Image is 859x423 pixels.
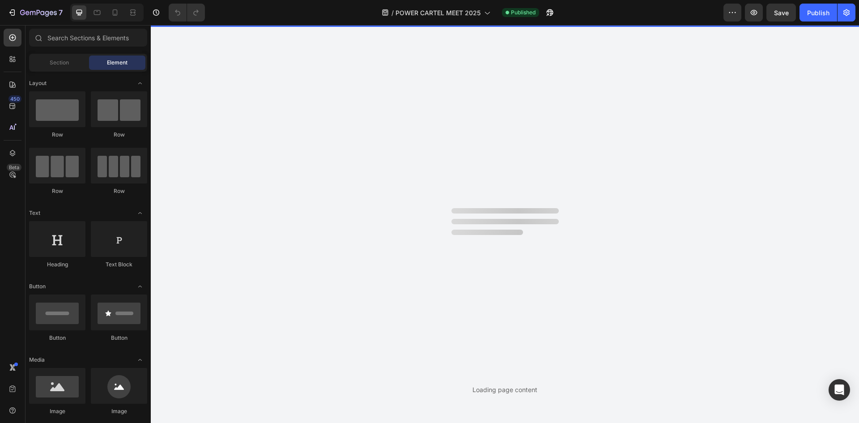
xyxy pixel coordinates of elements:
span: Button [29,282,46,291]
input: Search Sections & Elements [29,29,147,47]
div: Loading page content [472,385,537,394]
div: Text Block [91,261,147,269]
span: Toggle open [133,353,147,367]
button: 7 [4,4,67,21]
span: / [391,8,394,17]
div: Open Intercom Messenger [829,379,850,401]
span: Published [511,9,536,17]
div: Heading [29,261,85,269]
div: Row [29,187,85,195]
div: 450 [9,95,21,103]
div: Button [29,334,85,342]
span: Text [29,209,40,217]
span: POWER CARTEL MEET 2025 [395,8,481,17]
div: Row [91,131,147,139]
span: Toggle open [133,76,147,90]
button: Publish [799,4,837,21]
div: Publish [807,8,829,17]
span: Media [29,356,45,364]
span: Layout [29,79,47,87]
span: Toggle open [133,206,147,220]
div: Button [91,334,147,342]
span: Section [50,59,69,67]
div: Image [91,407,147,415]
span: Save [774,9,789,17]
p: 7 [59,7,63,18]
div: Image [29,407,85,415]
div: Row [91,187,147,195]
span: Element [107,59,128,67]
div: Undo/Redo [169,4,205,21]
div: Row [29,131,85,139]
button: Save [766,4,796,21]
span: Toggle open [133,279,147,294]
div: Beta [7,164,21,171]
